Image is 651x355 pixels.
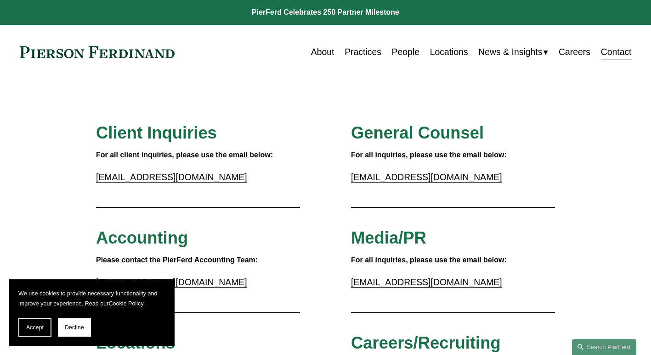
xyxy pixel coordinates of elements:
[96,228,188,247] span: Accounting
[351,151,507,159] strong: For all inquiries, please use the email below:
[351,228,426,247] span: Media/PR
[96,277,247,287] a: [EMAIL_ADDRESS][DOMAIN_NAME]
[108,300,143,307] a: Cookie Policy
[311,43,334,61] a: About
[18,318,51,337] button: Accept
[96,151,273,159] strong: For all client inquiries, please use the email below:
[478,44,542,60] span: News & Insights
[96,123,217,142] span: Client Inquiries
[18,288,165,309] p: We use cookies to provide necessary functionality and improve your experience. Read our .
[65,324,84,331] span: Decline
[96,333,175,352] span: Locations
[345,43,381,61] a: Practices
[351,123,484,142] span: General Counsel
[351,172,502,182] a: [EMAIL_ADDRESS][DOMAIN_NAME]
[351,277,502,287] a: [EMAIL_ADDRESS][DOMAIN_NAME]
[478,43,548,61] a: folder dropdown
[351,333,501,352] span: Careers/Recruiting
[351,256,507,264] strong: For all inquiries, please use the email below:
[430,43,468,61] a: Locations
[601,43,632,61] a: Contact
[26,324,44,331] span: Accept
[559,43,590,61] a: Careers
[392,43,419,61] a: People
[58,318,91,337] button: Decline
[9,279,175,346] section: Cookie banner
[96,172,247,182] a: [EMAIL_ADDRESS][DOMAIN_NAME]
[96,256,258,264] strong: Please contact the PierFerd Accounting Team:
[572,339,636,355] a: Search this site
